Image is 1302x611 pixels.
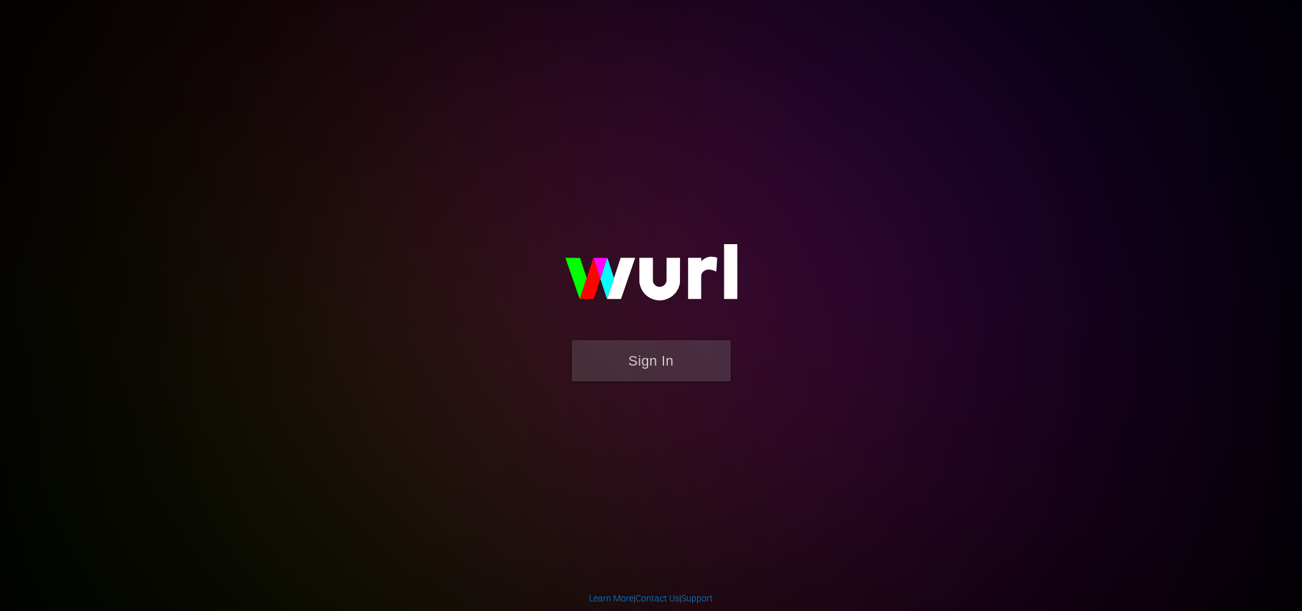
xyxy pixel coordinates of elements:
img: wurl-logo-on-black-223613ac3d8ba8fe6dc639794a292ebdb59501304c7dfd60c99c58986ef67473.svg [524,217,778,340]
a: Learn More [589,593,634,603]
button: Sign In [572,340,731,381]
div: | | [589,592,713,605]
a: Contact Us [635,593,679,603]
a: Support [681,593,713,603]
